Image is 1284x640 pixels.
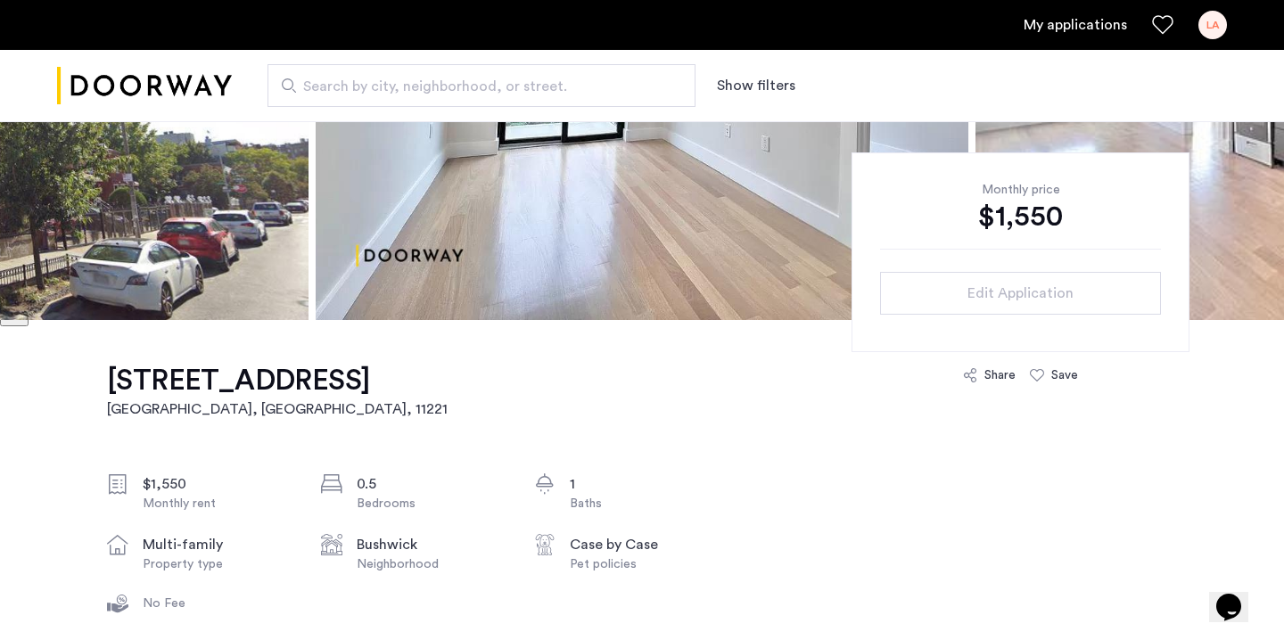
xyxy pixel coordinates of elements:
img: logo [57,53,232,119]
div: Save [1051,366,1078,384]
div: Neighborhood [357,555,506,573]
a: Cazamio logo [57,53,232,119]
input: Apartment Search [267,64,695,107]
div: Bedrooms [357,495,506,513]
div: No Fee [143,595,292,612]
div: Baths [570,495,720,513]
div: 1 [570,473,720,495]
h2: [GEOGRAPHIC_DATA], [GEOGRAPHIC_DATA] , 11221 [107,398,448,420]
div: Monthly rent [143,495,292,513]
iframe: chat widget [1209,569,1266,622]
div: Bushwick [357,534,506,555]
div: LA [1198,11,1227,39]
div: Share [984,366,1016,384]
span: Search by city, neighborhood, or street. [303,76,646,97]
div: Property type [143,555,292,573]
div: multi-family [143,534,292,555]
div: $1,550 [143,473,292,495]
div: Case by Case [570,534,720,555]
a: [STREET_ADDRESS][GEOGRAPHIC_DATA], [GEOGRAPHIC_DATA], 11221 [107,363,448,420]
a: Favorites [1152,14,1173,36]
a: My application [1024,14,1127,36]
div: Pet policies [570,555,720,573]
button: Show or hide filters [717,75,795,96]
div: 0.5 [357,473,506,495]
h1: [STREET_ADDRESS] [107,363,448,398]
